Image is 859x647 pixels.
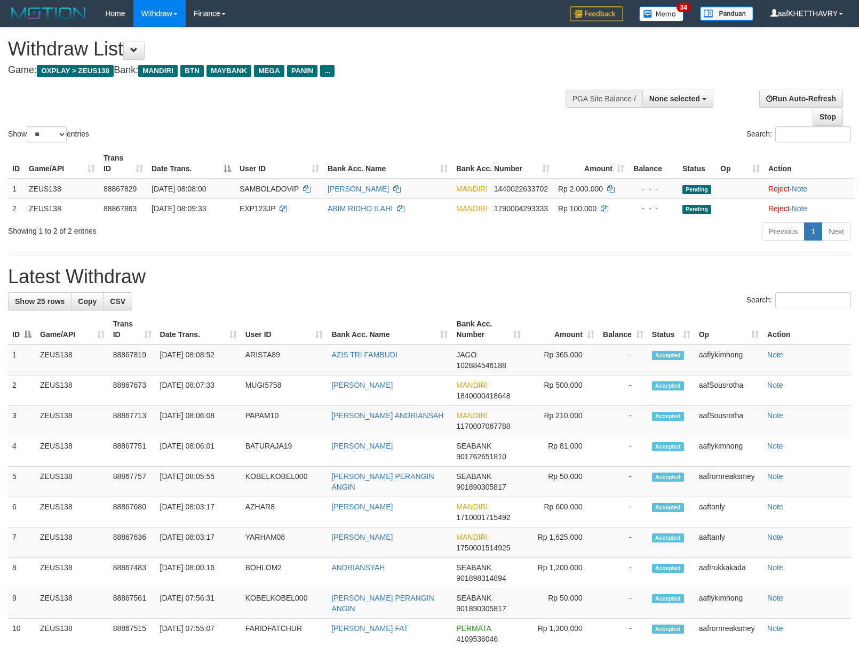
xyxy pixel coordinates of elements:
td: ZEUS138 [25,198,99,218]
span: MANDIRI [138,65,178,77]
label: Show entries [8,126,89,142]
th: Balance: activate to sort column ascending [599,314,648,345]
td: AZHAR8 [241,497,328,528]
td: ARISTA89 [241,345,328,376]
td: 2 [8,198,25,218]
span: Copy 1440022633702 to clipboard [494,185,548,193]
span: Pending [682,185,711,194]
td: 2 [8,376,36,406]
span: Show 25 rows [15,297,65,306]
span: Accepted [652,381,684,390]
a: Copy [71,292,104,310]
img: Feedback.jpg [570,6,623,21]
span: Copy 1840000418648 to clipboard [456,392,510,400]
span: Copy 1170007067788 to clipboard [456,422,510,430]
span: Accepted [652,412,684,421]
a: Note [767,502,783,511]
span: 34 [677,3,691,12]
td: 3 [8,406,36,436]
td: - [599,345,648,376]
td: 88867680 [109,497,156,528]
span: PERMATA [456,624,491,633]
a: Next [822,222,851,241]
td: · [764,179,854,199]
th: Bank Acc. Number: activate to sort column ascending [452,148,554,179]
a: Note [767,381,783,389]
span: Copy 901890305817 to clipboard [456,483,506,491]
span: 88867863 [104,204,137,213]
td: aafSousrotha [695,406,763,436]
td: 88867819 [109,345,156,376]
td: - [599,467,648,497]
span: Pending [682,205,711,214]
input: Search: [775,126,851,142]
span: Copy 901890305817 to clipboard [456,604,506,613]
td: [DATE] 08:07:33 [156,376,241,406]
a: [PERSON_NAME] FAT [331,624,408,633]
th: ID [8,148,25,179]
td: Rp 365,000 [525,345,599,376]
span: MANDIRI [456,381,488,389]
td: [DATE] 08:06:01 [156,436,241,467]
a: Show 25 rows [8,292,71,310]
a: ANDRIANSYAH [331,563,385,572]
a: Note [767,624,783,633]
a: Note [767,472,783,481]
td: - [599,406,648,436]
td: [DATE] 08:05:55 [156,467,241,497]
td: BATURAJA19 [241,436,328,467]
td: 88867561 [109,588,156,619]
th: Op: activate to sort column ascending [695,314,763,345]
td: 5 [8,467,36,497]
td: YARHAM08 [241,528,328,558]
td: 6 [8,497,36,528]
span: Rp 100.000 [558,204,596,213]
span: Copy 102884546188 to clipboard [456,361,506,370]
a: Note [767,442,783,450]
td: aaftanly [695,528,763,558]
span: MEGA [254,65,284,77]
span: ... [320,65,335,77]
span: Accepted [652,533,684,542]
span: MANDIRI [456,204,488,213]
td: 88867673 [109,376,156,406]
span: MANDIRI [456,533,488,541]
span: [DATE] 08:09:33 [152,204,206,213]
th: Bank Acc. Name: activate to sort column ascending [323,148,452,179]
td: Rp 210,000 [525,406,599,436]
td: 4 [8,436,36,467]
span: Copy 4109536046 to clipboard [456,635,498,643]
a: ABIM RIDHO ILAHI [328,204,393,213]
a: Note [767,350,783,359]
span: Accepted [652,564,684,573]
td: Rp 1,625,000 [525,528,599,558]
th: Bank Acc. Number: activate to sort column ascending [452,314,525,345]
span: None selected [649,94,700,103]
td: [DATE] 08:03:17 [156,528,241,558]
td: aaflykimhong [695,436,763,467]
a: [PERSON_NAME] ANDRIANSAH [331,411,443,420]
td: BOHLOM2 [241,558,328,588]
span: JAGO [456,350,476,359]
td: ZEUS138 [36,558,109,588]
th: Status [678,148,716,179]
span: MAYBANK [206,65,251,77]
span: 88867829 [104,185,137,193]
td: 88867483 [109,558,156,588]
td: ZEUS138 [36,436,109,467]
td: 88867757 [109,467,156,497]
td: - [599,376,648,406]
td: Rp 600,000 [525,497,599,528]
td: ZEUS138 [25,179,99,199]
label: Search: [746,126,851,142]
td: - [599,497,648,528]
th: Game/API: activate to sort column ascending [25,148,99,179]
td: KOBELKOBEL000 [241,467,328,497]
span: Accepted [652,503,684,512]
span: EXP123JP [240,204,275,213]
th: Status: activate to sort column ascending [648,314,695,345]
th: Date Trans.: activate to sort column descending [147,148,235,179]
a: Note [792,204,808,213]
span: PANIN [287,65,317,77]
div: PGA Site Balance / [566,90,642,108]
